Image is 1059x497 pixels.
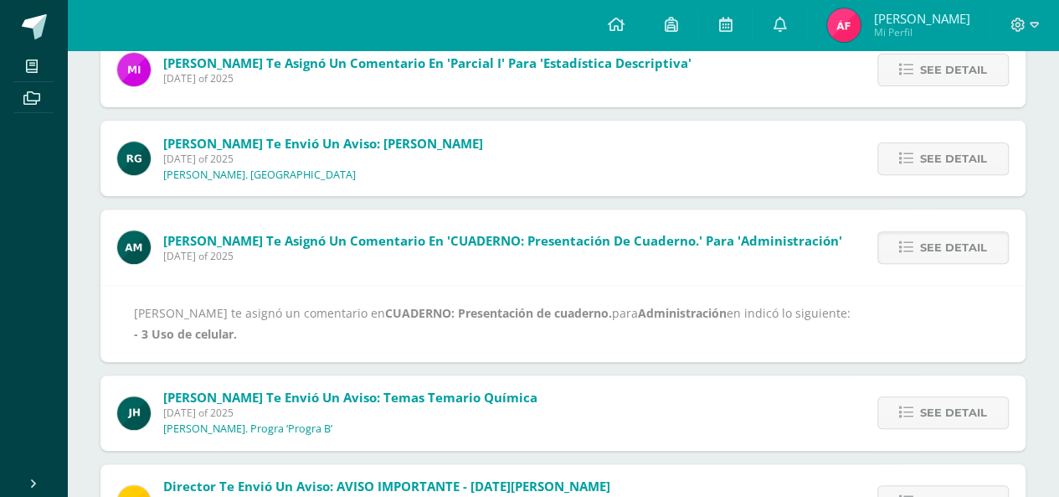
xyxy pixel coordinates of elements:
[920,54,987,85] span: See detail
[163,71,691,85] span: [DATE] of 2025
[163,54,691,71] span: [PERSON_NAME] te asignó un comentario en 'Parcial I' para 'Estadística descriptiva'
[163,406,537,420] span: [DATE] of 2025
[134,326,237,342] b: - 3 Uso de celular.
[163,232,842,249] span: [PERSON_NAME] te asignó un comentario en 'CUADERNO: Presentación de cuaderno.' para 'Administración'
[117,396,151,430] img: 2f952caa3f07b7df01ee2ceb26827530.png
[873,10,969,27] span: [PERSON_NAME]
[920,232,987,263] span: See detail
[638,305,727,321] b: Administración
[117,142,151,175] img: 24ef3269677dd7dd963c57b86ff4a022.png
[920,143,987,174] span: See detail
[117,230,151,264] img: 6e92675d869eb295716253c72d38e6e7.png
[163,135,483,152] span: [PERSON_NAME] te envió un aviso: [PERSON_NAME]
[117,53,151,86] img: e71b507b6b1ebf6fbe7886fc31de659d.png
[163,389,537,406] span: [PERSON_NAME] te envió un aviso: Temas Temario Química
[163,249,842,263] span: [DATE] of 2025
[163,478,610,494] span: Director te envió un aviso: AVISO IMPORTANTE - [DATE][PERSON_NAME]
[827,8,861,42] img: 8ca104c6be1271a0d6983d60639ccf36.png
[134,303,992,344] div: [PERSON_NAME] te asignó un comentario en para en indicó lo siguiente:
[385,305,612,321] b: CUADERNO: Presentación de cuaderno.
[163,168,356,182] p: [PERSON_NAME]. [GEOGRAPHIC_DATA]
[163,422,332,436] p: [PERSON_NAME]. Progra ‘Progra B’
[873,25,969,39] span: Mi Perfil
[163,152,483,166] span: [DATE] of 2025
[920,397,987,428] span: See detail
